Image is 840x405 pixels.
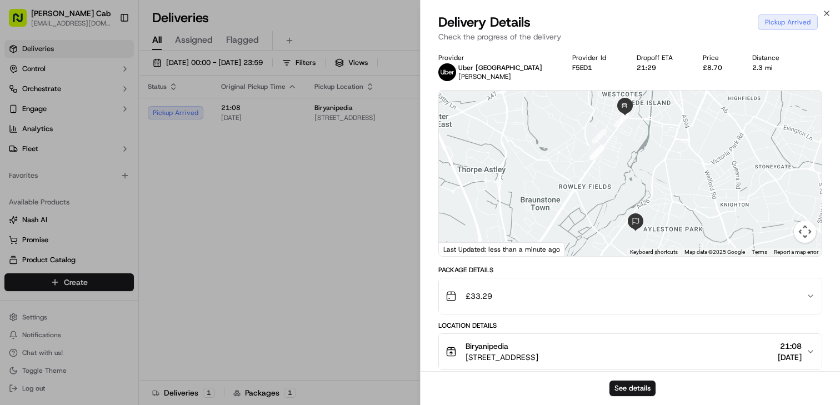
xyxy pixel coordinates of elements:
div: Provider Id [572,53,618,62]
div: 2.3 mi [752,63,792,72]
img: 1736555255976-a54dd68f-1ca7-489b-9aae-adbdc363a1c4 [22,203,31,212]
img: Nash [11,11,33,33]
a: Open this area in Google Maps (opens a new window) [442,242,478,256]
button: £33.29 [439,278,822,314]
div: Past conversations [11,144,74,153]
button: See details [609,381,656,396]
p: Uber [GEOGRAPHIC_DATA] [458,63,542,72]
div: Location Details [438,321,822,330]
span: [DATE] [121,172,143,181]
div: 21:29 [637,63,685,72]
span: [DATE][PERSON_NAME] [34,172,112,181]
button: See all [172,142,202,156]
div: 2 [589,145,604,159]
div: Last Updated: less than a minute ago [439,242,565,256]
span: [STREET_ADDRESS] [466,352,538,363]
div: 3 [590,146,604,160]
a: Powered byPylon [78,275,134,284]
span: • [114,172,118,181]
img: uber-new-logo.jpeg [438,63,456,81]
div: Price [703,53,734,62]
span: Pylon [111,276,134,284]
span: Map data ©2025 Google [684,249,745,255]
div: Package Details [438,266,822,274]
div: Start new chat [50,106,182,117]
span: [DATE] [98,202,121,211]
span: £33.29 [466,291,492,302]
p: Check the progress of the delivery [438,31,822,42]
div: 💻 [94,249,103,258]
img: 1736555255976-a54dd68f-1ca7-489b-9aae-adbdc363a1c4 [11,106,31,126]
img: Jandy Espique [11,192,29,209]
span: [DATE] [778,352,802,363]
div: 📗 [11,249,20,258]
button: Start new chat [189,109,202,123]
a: 📗Knowledge Base [7,244,89,264]
img: Raja Raamakrishnan [11,162,29,179]
span: 21:08 [778,341,802,352]
a: Terms (opens in new tab) [752,249,767,255]
img: Google [442,242,478,256]
div: 1 [592,129,607,143]
div: 4 [614,113,629,127]
button: Keyboard shortcuts [630,248,678,256]
span: Delivery Details [438,13,531,31]
span: [PERSON_NAME] [458,72,511,81]
button: F5ED1 [572,63,592,72]
a: Report a map error [774,249,818,255]
img: 8571987876998_91fb9ceb93ad5c398215_72.jpg [23,106,43,126]
div: We're available if you need us! [50,117,153,126]
span: Biryanipedia [466,341,508,352]
input: Got a question? Start typing here... [29,72,200,83]
div: £8.70 [703,63,734,72]
p: Welcome 👋 [11,44,202,62]
button: Map camera controls [794,221,816,243]
div: Distance [752,53,792,62]
span: • [92,202,96,211]
div: Provider [438,53,554,62]
span: Knowledge Base [22,248,85,259]
div: Dropoff ETA [637,53,685,62]
button: Biryanipedia[STREET_ADDRESS]21:08[DATE] [439,334,822,369]
span: [PERSON_NAME] [34,202,90,211]
a: 💻API Documentation [89,244,183,264]
span: API Documentation [105,248,178,259]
